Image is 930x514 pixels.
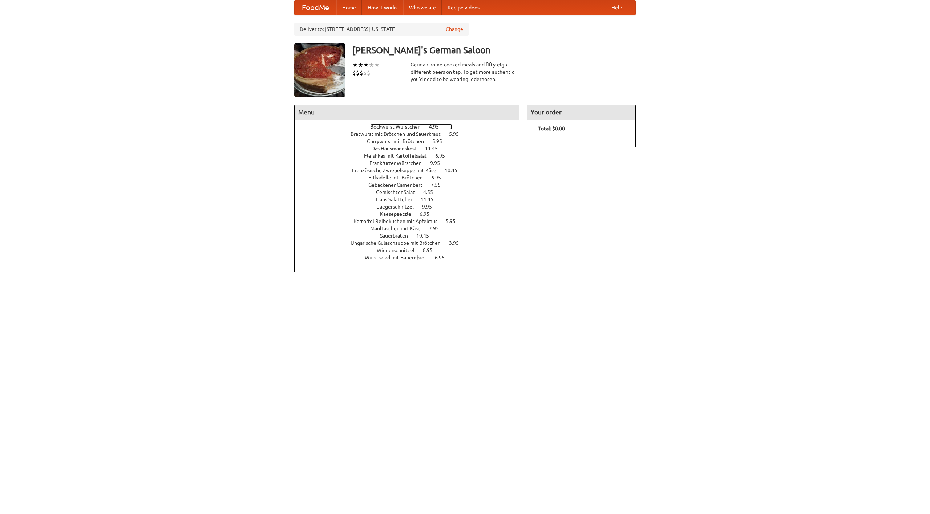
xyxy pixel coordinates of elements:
[376,189,422,195] span: Gemischter Salat
[352,167,444,173] span: Französische Zwiebelsuppe mit Käse
[369,160,429,166] span: Frankfurter Würstchen
[377,247,446,253] a: Wienerschnitzel 8.95
[367,138,456,144] a: Currywurst mit Brötchen 5.95
[295,105,519,120] h4: Menu
[380,233,415,239] span: Sauerbraten
[435,255,452,260] span: 6.95
[380,233,442,239] a: Sauerbraten 10.45
[376,189,446,195] a: Gemischter Salat 4.55
[431,175,448,181] span: 6.95
[368,182,430,188] span: Gebackener Camenbert
[363,61,369,69] li: ★
[432,138,449,144] span: 5.95
[351,131,448,137] span: Bratwurst mit Brötchen und Sauerkraut
[353,218,445,224] span: Kartoffel Reibekuchen mit Apfelmus
[403,0,442,15] a: Who we are
[377,247,422,253] span: Wienerschnitzel
[367,138,431,144] span: Currywurst mit Brötchen
[371,146,451,151] a: Das Hausmannskost 11.45
[423,189,440,195] span: 4.55
[421,197,441,202] span: 11.45
[370,124,428,130] span: Bockwurst Würstchen
[369,160,453,166] a: Frankfurter Würstchen 9.95
[429,226,446,231] span: 7.95
[367,69,371,77] li: $
[369,61,374,69] li: ★
[425,146,445,151] span: 11.45
[371,146,424,151] span: Das Hausmannskost
[431,182,448,188] span: 7.55
[376,197,447,202] a: Haus Salatteller 11.45
[353,218,469,224] a: Kartoffel Reibekuchen mit Apfelmus 5.95
[445,167,465,173] span: 10.45
[365,255,434,260] span: Wurstsalad mit Bauernbrot
[294,43,345,97] img: angular.jpg
[352,43,636,57] h3: [PERSON_NAME]'s German Saloon
[377,204,421,210] span: Jaegerschnitzel
[376,197,420,202] span: Haus Salatteller
[442,0,485,15] a: Recipe videos
[435,153,452,159] span: 6.95
[352,69,356,77] li: $
[352,167,471,173] a: Französische Zwiebelsuppe mit Käse 10.45
[429,124,446,130] span: 4.95
[370,124,452,130] a: Bockwurst Würstchen 4.95
[365,255,458,260] a: Wurstsalad mit Bauernbrot 6.95
[336,0,362,15] a: Home
[527,105,635,120] h4: Your order
[380,211,418,217] span: Kaesepaetzle
[411,61,519,83] div: German home-cooked meals and fifty-eight different beers on tap. To get more authentic, you'd nee...
[351,131,472,137] a: Bratwurst mit Brötchen und Sauerkraut 5.95
[364,153,434,159] span: Fleishkas mit Kartoffelsalat
[377,204,445,210] a: Jaegerschnitzel 9.95
[362,0,403,15] a: How it works
[430,160,447,166] span: 9.95
[446,218,463,224] span: 5.95
[368,182,454,188] a: Gebackener Camenbert 7.55
[370,226,428,231] span: Maultaschen mit Käse
[356,69,360,77] li: $
[446,25,463,33] a: Change
[449,131,466,137] span: 5.95
[374,61,380,69] li: ★
[370,226,452,231] a: Maultaschen mit Käse 7.95
[364,153,458,159] a: Fleishkas mit Kartoffelsalat 6.95
[368,175,430,181] span: Frikadelle mit Brötchen
[351,240,472,246] a: Ungarische Gulaschsuppe mit Brötchen 3.95
[422,204,439,210] span: 9.95
[368,175,454,181] a: Frikadelle mit Brötchen 6.95
[449,240,466,246] span: 3.95
[360,69,363,77] li: $
[358,61,363,69] li: ★
[538,126,565,131] b: Total: $0.00
[294,23,469,36] div: Deliver to: [STREET_ADDRESS][US_STATE]
[295,0,336,15] a: FoodMe
[416,233,436,239] span: 10.45
[352,61,358,69] li: ★
[351,240,448,246] span: Ungarische Gulaschsuppe mit Brötchen
[380,211,443,217] a: Kaesepaetzle 6.95
[606,0,628,15] a: Help
[363,69,367,77] li: $
[423,247,440,253] span: 8.95
[420,211,437,217] span: 6.95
